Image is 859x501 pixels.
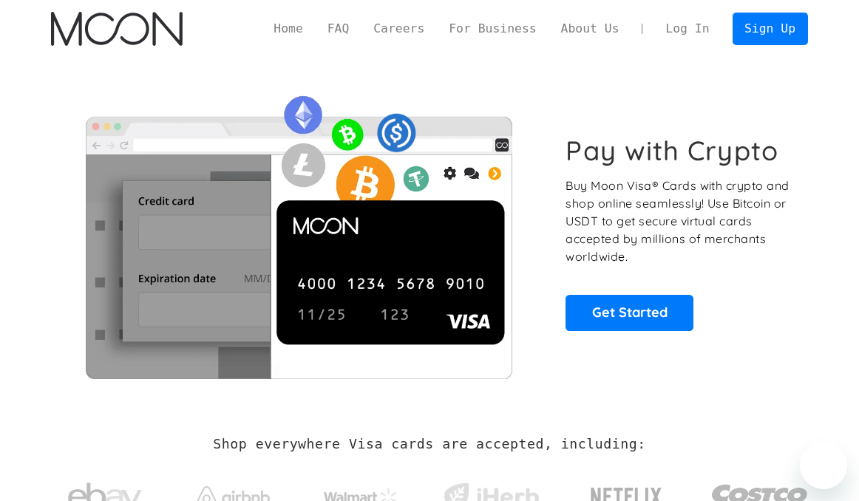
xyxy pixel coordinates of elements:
a: Careers [361,20,437,38]
a: For Business [437,20,549,38]
a: About Us [549,20,631,38]
a: Home [262,20,315,38]
h2: Shop everywhere Visa cards are accepted, including: [213,436,645,452]
a: Log In [653,13,722,45]
h1: Pay with Crypto [566,134,778,167]
iframe: 启动消息传送窗口的按钮 [800,442,847,489]
p: Buy Moon Visa® Cards with crypto and shop online seamlessly! Use Bitcoin or USDT to get secure vi... [566,177,791,266]
a: home [51,12,182,45]
img: Moon Logo [51,12,182,45]
a: Sign Up [733,13,808,45]
img: Moon Cards let you spend your crypto anywhere Visa is accepted. [51,86,546,379]
a: Get Started [566,295,693,331]
a: FAQ [315,20,361,38]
